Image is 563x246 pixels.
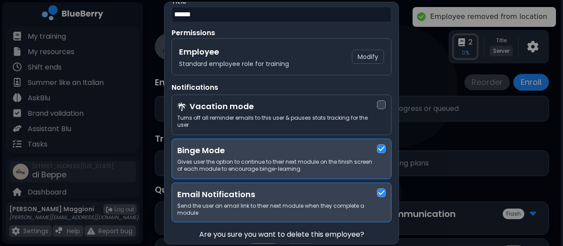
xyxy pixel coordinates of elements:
[172,229,391,240] p: Are you sure you want to delete this employee?
[177,114,377,129] p: Turns off all reminder emails to this user & pauses stats tracking for the user
[352,50,384,64] button: Modify
[378,145,384,152] img: check
[172,28,391,38] p: Permissions
[378,189,384,196] img: check
[190,100,254,113] h3: Vacation mode
[179,60,289,68] p: Standard employee role for training
[177,202,377,217] p: Send the user an email link to their next module when they complete a module
[179,46,289,58] h3: Employee
[177,102,186,111] img: vacation icon
[177,158,377,173] p: Gives user the option to continue to their next module on the finish screen of each module to enc...
[172,82,391,93] p: Notifications
[177,188,377,201] h3: Email Notifications
[177,144,377,157] h3: Binge Mode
